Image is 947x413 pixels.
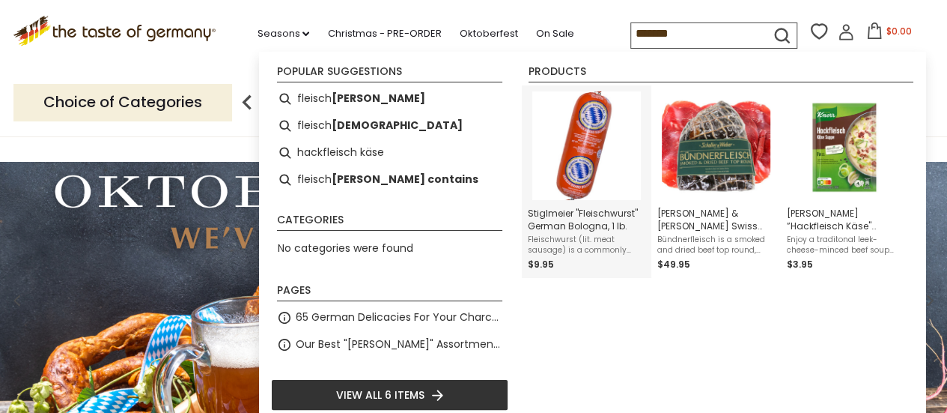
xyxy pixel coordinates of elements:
li: Categories [277,214,502,231]
span: No categories were found [278,241,413,256]
a: Stiglmeier "Fleischwurst" German Bologna, 1 lb.Fleischwurst (lit. meat sausage) is a commonly ser... [528,91,645,272]
span: $3.95 [787,258,813,271]
a: [PERSON_NAME] & [PERSON_NAME] Swiss "Bündnerfleisch" Pure Beef Schinken, 1.25 lbsBündnerfleisch i... [657,91,775,272]
li: Knorr ”Hackfleisch Käse" Meatball Cheese Soup Mix, 1.5 oz [781,85,910,278]
span: Stiglmeier "Fleischwurst" German Bologna, 1 lb. [528,207,645,232]
li: hackfleisch käse [271,139,508,166]
li: 65 German Delicacies For Your Charcuterie Board [271,304,508,331]
li: Products [529,66,913,82]
li: fleischwurst [271,85,508,112]
b: [PERSON_NAME] contains [332,171,478,188]
li: fleischsalat [271,112,508,139]
a: Seasons [257,25,309,42]
li: Our Best "[PERSON_NAME]" Assortment: 33 Choices For The Grillabend [271,331,508,358]
span: [PERSON_NAME] & [PERSON_NAME] Swiss "Bündnerfleisch" Pure Beef Schinken, 1.25 lbs [657,207,775,232]
p: Choice of Categories [13,84,232,121]
li: Pages [277,285,502,301]
span: [PERSON_NAME] ”Hackfleisch Käse" Meatball Cheese Soup Mix, 1.5 oz [787,207,904,232]
span: $49.95 [657,258,690,271]
a: 65 German Delicacies For Your Charcuterie Board [296,309,502,326]
a: Knorr Hackfleisch Kaese[PERSON_NAME] ”Hackfleisch Käse" Meatball Cheese Soup Mix, 1.5 ozEnjoy a t... [787,91,904,272]
li: View all 6 items [271,379,508,411]
img: previous arrow [232,88,262,118]
a: On Sale [535,25,573,42]
span: $0.00 [886,25,911,37]
button: $0.00 [857,22,921,45]
li: Schaller & Weber Swiss "Bündnerfleisch" Pure Beef Schinken, 1.25 lbs [651,85,781,278]
li: Popular suggestions [277,66,502,82]
span: Bündnerfleisch is a smoked and dried beef top round, originating the mountains of [GEOGRAPHIC_DAT... [657,235,775,256]
a: Our Best "[PERSON_NAME]" Assortment: 33 Choices For The Grillabend [296,336,502,353]
span: Enjoy a traditonal leek-cheese-minced beef soup ([PERSON_NAME] [PERSON_NAME] mit Hackfleisch) as ... [787,235,904,256]
span: Fleischwurst (lit. meat sausage) is a commonly served cooked sausage (Brühwurst) made from finely... [528,235,645,256]
li: fleischwurst contains [271,166,508,193]
a: Oktoberfest [459,25,517,42]
span: $9.95 [528,258,554,271]
img: Knorr Hackfleisch Kaese [791,91,900,200]
a: Christmas - PRE-ORDER [327,25,441,42]
span: View all 6 items [336,387,424,403]
b: [PERSON_NAME] [332,90,425,107]
b: [DEMOGRAPHIC_DATA] [332,117,463,134]
li: Stiglmeier "Fleischwurst" German Bologna, 1 lb. [522,85,651,278]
